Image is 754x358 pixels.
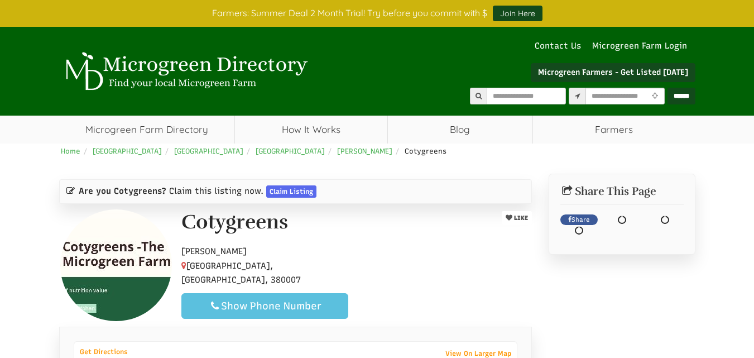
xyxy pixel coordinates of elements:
div: Show Phone Number [191,299,339,313]
span: Are you Cotygreens? [79,185,166,197]
a: Claim Listing [266,185,316,198]
a: Microgreen Farm Login [592,40,693,52]
span: [GEOGRAPHIC_DATA], [GEOGRAPHIC_DATA], 380007 [181,261,301,285]
a: [PERSON_NAME] [337,147,392,155]
span: LIKE [512,214,528,222]
a: Blog [388,116,532,144]
img: Contact Cotygreens [60,209,172,321]
span: Farmers [533,116,695,144]
div: Farmers: Summer Deal 2 Month Trial! Try before you commit with $ [51,6,704,21]
a: Share [560,214,598,226]
a: How It Works [235,116,387,144]
i: Use Current Location [649,93,661,100]
a: [GEOGRAPHIC_DATA] [256,147,325,155]
a: Join Here [493,6,542,21]
span: [PERSON_NAME] [181,246,247,256]
a: Contact Us [529,40,587,52]
h1: Cotygreens [181,211,288,233]
a: Microgreen Farm Directory [59,116,235,144]
span: Claim this listing now. [169,185,263,197]
a: Microgreen Farmers - Get Listed [DATE] [531,63,695,82]
a: [GEOGRAPHIC_DATA] [93,147,162,155]
a: [GEOGRAPHIC_DATA] [174,147,243,155]
img: Microgreen Directory [59,52,310,91]
button: LIKE [502,211,532,225]
span: Cotygreens [405,147,446,155]
h2: Share This Page [560,185,684,198]
a: Home [61,147,80,155]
